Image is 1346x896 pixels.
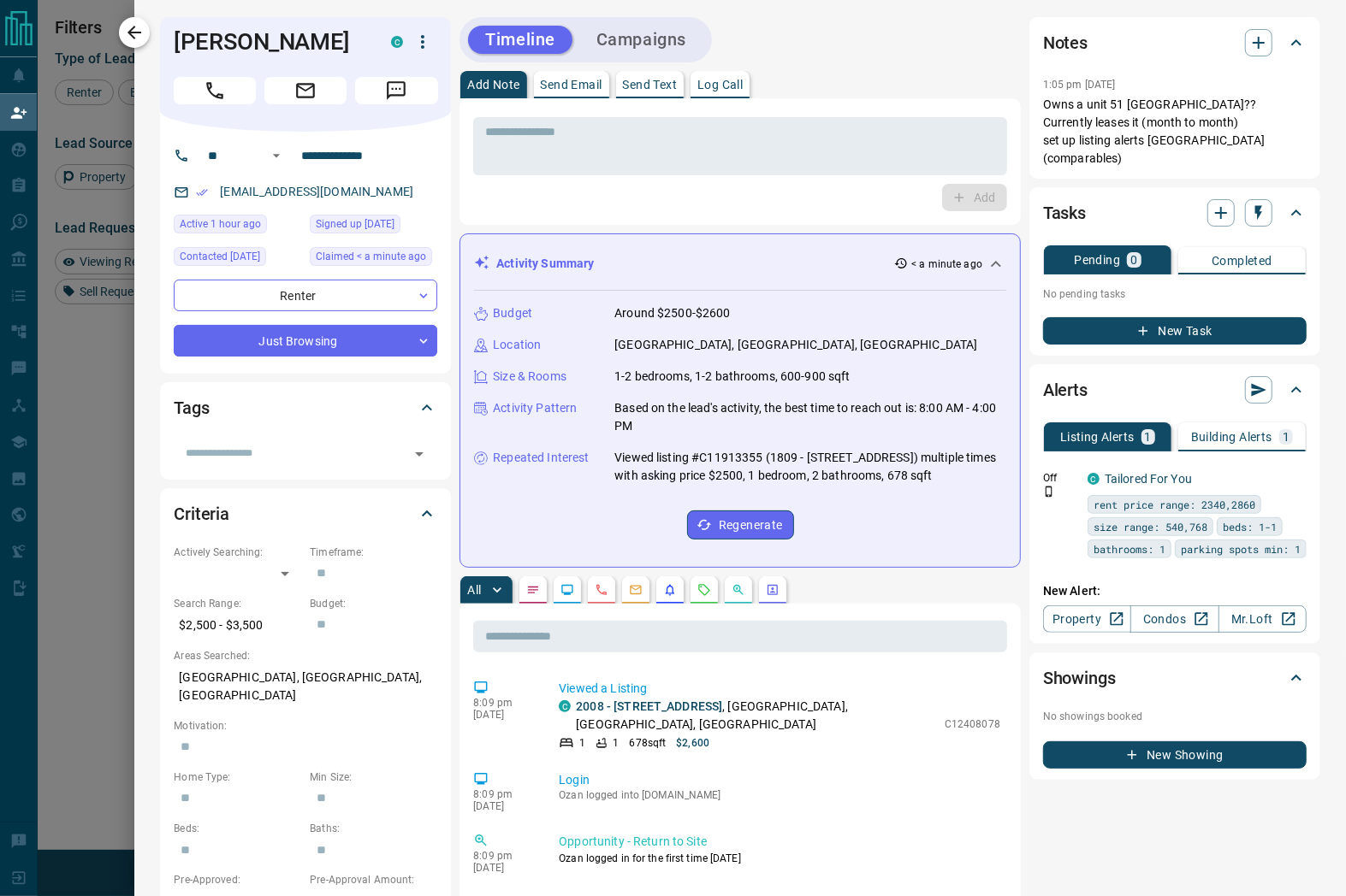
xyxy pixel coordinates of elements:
[174,648,437,663] p: Areas Searched:
[526,583,540,597] svg: Notes
[614,399,1006,435] p: Based on the lead's activity, the best time to reach out is: 8:00 AM - 4:00 PM
[1043,376,1088,404] h2: Alerts
[174,28,365,56] h1: [PERSON_NAME]
[310,545,437,560] p: Timeframe:
[473,788,533,800] p: 8:09 pm
[1105,472,1192,486] a: Tailored For You
[623,79,678,91] p: Send Text
[559,851,1000,866] p: Ozan logged in for the first time [DATE]
[174,611,301,640] p: $2,500 - $3,500
[174,596,301,611] p: Search Range:
[559,680,1000,698] p: Viewed a Listing
[1043,664,1116,692] h2: Showings
[630,735,667,751] p: 678 sqft
[493,336,541,354] p: Location
[1088,473,1100,485] div: condos.ca
[1043,486,1055,498] svg: Push Notification Only
[310,247,437,271] div: Tue Sep 16 2025
[614,304,730,322] p: Around $2500-$2600
[196,186,208,198] svg: Email Verified
[174,718,437,734] p: Motivation:
[1060,431,1135,443] p: Listing Alerts
[174,247,301,271] div: Thu Feb 06 2025
[174,545,301,560] p: Actively Searching:
[1043,281,1307,307] p: No pending tasks
[473,709,533,721] p: [DATE]
[474,248,1006,280] div: Activity Summary< a minute ago
[1094,518,1207,535] span: size range: 540,768
[180,248,260,265] span: Contacted [DATE]
[473,862,533,874] p: [DATE]
[174,77,256,104] span: Call
[1283,431,1290,443] p: 1
[613,735,619,751] p: 1
[174,872,301,887] p: Pre-Approved:
[1219,605,1307,633] a: Mr.Loft
[1043,605,1131,633] a: Property
[493,304,532,322] p: Budget
[1043,22,1307,63] div: Notes
[174,821,301,836] p: Beds:
[266,145,287,166] button: Open
[1043,317,1307,345] button: New Task
[473,800,533,812] p: [DATE]
[1130,254,1137,266] p: 0
[541,79,602,91] p: Send Email
[579,735,585,751] p: 1
[576,698,936,734] p: , [GEOGRAPHIC_DATA], [GEOGRAPHIC_DATA], [GEOGRAPHIC_DATA]
[1043,192,1307,233] div: Tasks
[174,325,437,357] div: Just Browsing
[559,700,571,712] div: condos.ca
[732,583,745,597] svg: Opportunities
[1043,29,1088,56] h2: Notes
[493,449,589,467] p: Repeated Interest
[945,716,1000,732] p: C12408078
[174,769,301,785] p: Home Type:
[473,697,533,709] p: 8:09 pm
[911,256,982,272] p: < a minute ago
[1043,741,1307,769] button: New Showing
[579,26,703,54] button: Campaigns
[697,583,711,597] svg: Requests
[316,215,394,233] span: Signed up [DATE]
[559,771,1000,789] p: Login
[391,36,403,48] div: condos.ca
[687,510,794,539] button: Regenerate
[310,596,437,611] p: Budget:
[355,77,437,104] span: Message
[1145,431,1152,443] p: 1
[174,663,437,710] p: [GEOGRAPHIC_DATA], [GEOGRAPHIC_DATA], [GEOGRAPHIC_DATA]
[174,280,437,311] div: Renter
[1130,605,1219,633] a: Condos
[174,215,301,239] div: Tue Sep 16 2025
[560,583,574,597] svg: Lead Browsing Activity
[697,79,743,91] p: Log Call
[1043,657,1307,699] div: Showings
[1074,254,1120,266] p: Pending
[310,215,437,239] div: Sun Dec 01 2024
[614,368,850,386] p: 1-2 bedrooms, 1-2 bathrooms, 600-900 sqft
[576,699,722,713] a: 2008 - [STREET_ADDRESS]
[174,387,437,428] div: Tags
[1043,470,1077,486] p: Off
[496,255,594,273] p: Activity Summary
[1223,518,1277,535] span: beds: 1-1
[1043,96,1307,168] p: Owns a unit 51 [GEOGRAPHIC_DATA]?? Currently leases it (month to month) set up listing alerts [GE...
[1043,199,1086,227] h2: Tasks
[1212,255,1272,267] p: Completed
[493,368,566,386] p: Size & Rooms
[1191,431,1272,443] p: Building Alerts
[1094,540,1165,557] span: bathrooms: 1
[1043,582,1307,600] p: New Alert:
[559,833,1000,851] p: Opportunity - Return to Site
[1043,369,1307,410] div: Alerts
[1181,540,1301,557] span: parking spots min: 1
[473,850,533,862] p: 8:09 pm
[614,449,1006,485] p: Viewed listing #C11913355 (1809 - [STREET_ADDRESS]) multiple times with asking price $2500, 1 bed...
[1094,496,1255,513] span: rent price range: 2340,2860
[1043,79,1116,91] p: 1:05 pm [DATE]
[310,821,437,836] p: Baths:
[407,442,431,466] button: Open
[220,185,413,198] a: [EMAIL_ADDRESS][DOMAIN_NAME]
[180,215,261,233] span: Active 1 hour ago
